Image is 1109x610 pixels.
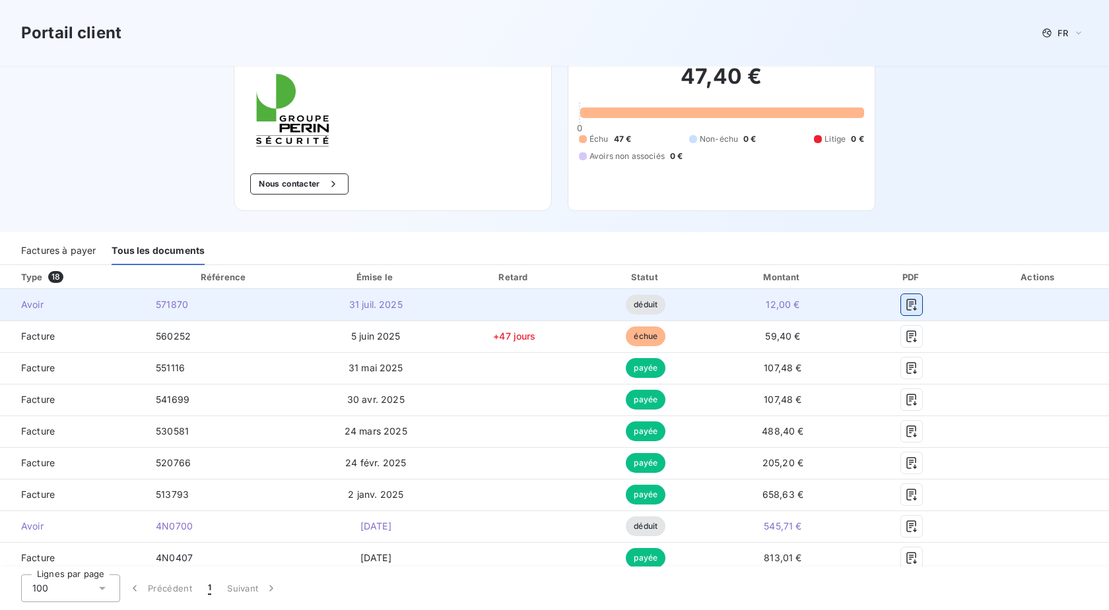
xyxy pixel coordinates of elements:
[11,393,135,406] span: Facture
[120,574,200,602] button: Précédent
[493,330,535,342] span: +47 jours
[764,552,801,563] span: 813,01 €
[11,425,135,438] span: Facture
[347,394,405,405] span: 30 avr. 2025
[700,133,738,145] span: Non-échu
[11,488,135,501] span: Facture
[577,123,582,133] span: 0
[11,361,135,375] span: Facture
[345,457,406,468] span: 24 févr. 2025
[156,362,185,373] span: 551116
[1058,28,1068,38] span: FR
[13,270,143,284] div: Type
[156,552,193,563] span: 4N0407
[351,330,401,342] span: 5 juin 2025
[21,21,121,45] h3: Portail client
[360,552,391,563] span: [DATE]
[764,362,801,373] span: 107,48 €
[156,299,188,310] span: 571870
[156,330,191,342] span: 560252
[714,270,853,284] div: Montant
[156,457,191,468] span: 520766
[626,326,665,346] span: échue
[766,299,799,310] span: 12,00 €
[851,133,863,145] span: 0 €
[765,330,800,342] span: 59,40 €
[208,582,211,595] span: 1
[626,390,665,410] span: payée
[743,133,756,145] span: 0 €
[626,516,665,536] span: déduit
[589,133,609,145] span: Échu
[670,150,683,162] span: 0 €
[626,548,665,568] span: payée
[857,270,966,284] div: PDF
[112,237,205,265] div: Tous les documents
[451,270,578,284] div: Retard
[626,453,665,473] span: payée
[11,520,135,533] span: Avoir
[156,520,193,532] span: 4N0700
[201,272,246,282] div: Référence
[200,574,219,602] button: 1
[349,299,403,310] span: 31 juil. 2025
[626,295,665,315] span: déduit
[11,551,135,564] span: Facture
[48,271,63,283] span: 18
[762,489,803,500] span: 658,63 €
[762,457,803,468] span: 205,20 €
[971,270,1106,284] div: Actions
[156,425,189,437] span: 530581
[614,133,632,145] span: 47 €
[764,394,801,405] span: 107,48 €
[360,520,391,532] span: [DATE]
[219,574,286,602] button: Suivant
[579,63,864,103] h2: 47,40 €
[626,421,665,441] span: payée
[11,456,135,470] span: Facture
[250,68,335,152] img: Company logo
[306,270,446,284] div: Émise le
[626,358,665,378] span: payée
[156,394,189,405] span: 541699
[764,520,801,532] span: 545,71 €
[11,298,135,311] span: Avoir
[824,133,846,145] span: Litige
[762,425,803,437] span: 488,40 €
[348,489,403,500] span: 2 janv. 2025
[345,425,407,437] span: 24 mars 2025
[21,237,96,265] div: Factures à payer
[11,330,135,343] span: Facture
[32,582,48,595] span: 100
[349,362,403,373] span: 31 mai 2025
[584,270,708,284] div: Statut
[626,485,665,504] span: payée
[250,173,348,195] button: Nous contacter
[589,150,665,162] span: Avoirs non associés
[156,489,189,500] span: 513793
